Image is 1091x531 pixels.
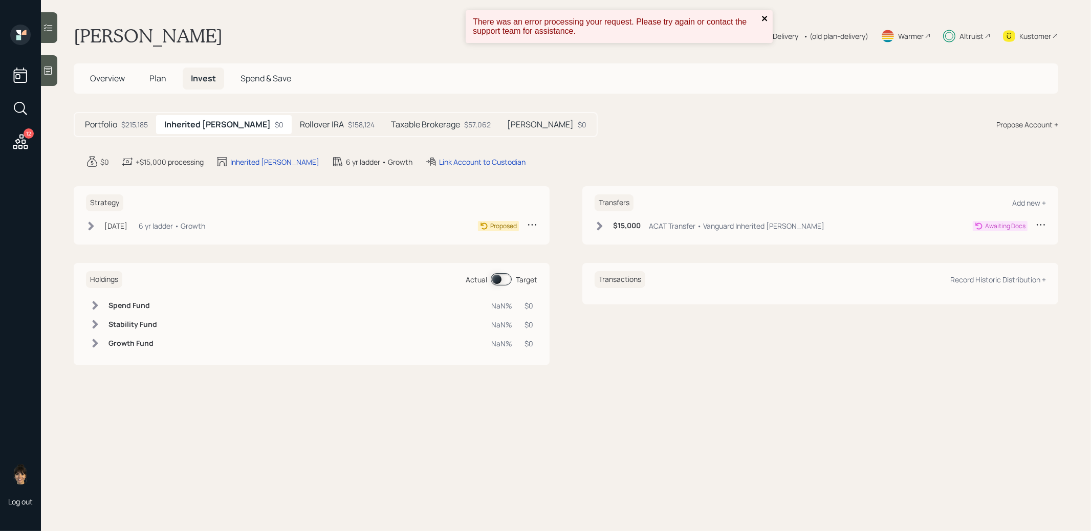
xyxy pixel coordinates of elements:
div: NaN% [491,338,512,349]
div: $0 [525,300,533,311]
h6: Growth Fund [108,339,157,348]
h6: Transactions [595,271,645,288]
div: 6 yr ladder • Growth [346,157,412,167]
div: There was an error processing your request. Please try again or contact the support team for assi... [473,17,758,36]
div: Plan Delivery [757,31,798,41]
h6: Holdings [86,271,122,288]
div: Log out [8,497,33,506]
span: Spend & Save [241,73,291,84]
div: $0 [100,157,109,167]
div: $57,062 [464,119,491,130]
div: Link Account to Custodian [439,157,526,167]
div: 6 yr ladder • Growth [139,220,205,231]
div: Actual [466,274,487,285]
button: close [761,14,769,24]
div: Awaiting Docs [985,222,1025,231]
h6: Stability Fund [108,320,157,329]
div: $0 [275,119,283,130]
div: ACAT Transfer • Vanguard Inherited [PERSON_NAME] [649,220,824,231]
div: Altruist [959,31,984,41]
h5: Inherited [PERSON_NAME] [164,120,271,129]
h5: Taxable Brokerage [391,120,460,129]
div: Inherited [PERSON_NAME] [230,157,319,167]
h1: [PERSON_NAME] [74,25,223,47]
div: $0 [525,319,533,330]
div: • (old plan-delivery) [803,31,868,41]
h5: Rollover IRA [300,120,344,129]
div: Kustomer [1019,31,1051,41]
h6: Transfers [595,194,634,211]
div: NaN% [491,319,512,330]
span: Invest [191,73,216,84]
div: 12 [24,128,34,139]
h5: Portfolio [85,120,117,129]
div: $158,124 [348,119,375,130]
div: Add new + [1012,198,1046,208]
div: Proposed [490,222,517,231]
div: Record Historic Distribution + [950,275,1046,284]
div: +$15,000 processing [136,157,204,167]
div: $215,185 [121,119,148,130]
h6: Spend Fund [108,301,157,310]
div: Target [516,274,537,285]
div: Propose Account + [996,119,1058,130]
div: NaN% [491,300,512,311]
h6: $15,000 [613,222,641,230]
img: treva-nostdahl-headshot.png [10,464,31,484]
div: $0 [578,119,586,130]
div: Warmer [898,31,924,41]
div: [DATE] [104,220,127,231]
span: Plan [149,73,166,84]
div: $0 [525,338,533,349]
h5: [PERSON_NAME] [507,120,574,129]
span: Overview [90,73,125,84]
h6: Strategy [86,194,123,211]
